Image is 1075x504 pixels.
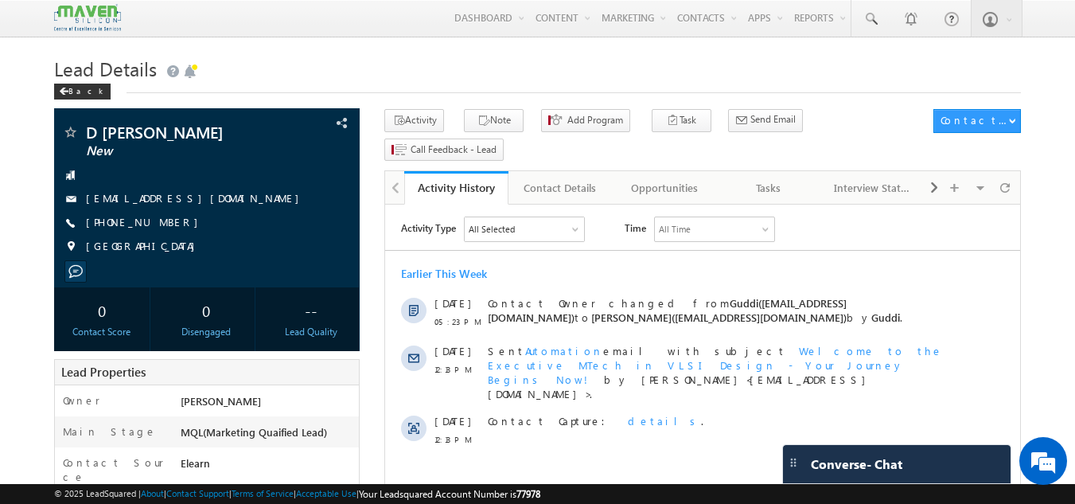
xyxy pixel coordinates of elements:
label: Contact Source [63,455,166,484]
div: All Time [274,18,306,32]
div: Contact Details [521,178,598,197]
span: Converse - Chat [811,457,902,471]
button: Call Feedback - Lead [384,139,504,162]
button: Add Program [541,109,630,132]
div: Contact Actions [941,113,1008,127]
a: Tasks [717,171,821,205]
span: [DATE] [49,209,85,224]
div: Opportunities [625,178,703,197]
span: Sent email with subject [103,139,401,153]
div: 0 [58,295,146,325]
a: Activity History [404,171,508,205]
button: Send Email [728,109,803,132]
div: All Selected [84,18,130,32]
div: Contact Score [58,325,146,339]
label: Owner [63,393,100,408]
span: 77978 [516,488,540,500]
em: Start Chat [216,391,289,412]
a: Contact Details [508,171,613,205]
span: [DATE] [49,92,85,106]
img: carter-drag [787,456,800,469]
div: Earlier This Week [16,62,102,76]
div: Chat with us now [83,84,267,104]
a: Contact Support [166,488,229,498]
span: New [86,143,275,159]
label: Main Stage [63,424,157,439]
div: Elearn [177,455,360,478]
button: Note [464,109,524,132]
div: Interview Status [834,178,911,197]
span: 12:13 PM [49,228,97,242]
span: 05:23 PM [49,110,97,124]
span: Add Program [567,113,623,127]
textarea: Type your message and hit 'Enter' [21,147,290,377]
span: Automation [140,139,218,153]
div: Minimize live chat window [261,8,299,46]
span: 12:13 PM [49,158,97,172]
span: Welcome to the Executive MTech in VLSI Design - Your Journey Begins Now! [103,139,558,182]
span: [PERSON_NAME] [181,394,261,408]
img: d_60004797649_company_0_60004797649 [27,84,67,104]
a: Back [54,83,119,96]
button: Activity [384,109,444,132]
span: Call Feedback - Lead [411,143,497,157]
span: Lead Details [54,56,157,81]
div: -- [267,295,355,325]
span: [PERSON_NAME]([EMAIL_ADDRESS][DOMAIN_NAME]) [206,106,462,119]
span: © 2025 LeadSquared | | | | | [54,486,540,502]
a: About [141,488,164,498]
div: MQL(Marketing Quaified Lead) [177,424,360,447]
div: by [PERSON_NAME]<[EMAIL_ADDRESS][DOMAIN_NAME]>. [103,139,567,195]
div: . [103,209,567,224]
div: Tasks [730,178,807,197]
a: [EMAIL_ADDRESS][DOMAIN_NAME] [86,191,307,205]
span: [PHONE_NUMBER] [86,215,206,231]
div: All Selected [80,13,199,37]
span: details [243,209,316,223]
span: Contact Capture: [103,209,230,223]
span: Guddi([EMAIL_ADDRESS][DOMAIN_NAME]) [103,92,462,119]
span: Activity Type [16,12,71,36]
a: Terms of Service [232,488,294,498]
a: Acceptable Use [296,488,356,498]
div: Lead Quality [267,325,355,339]
span: Contact Owner changed from to by . [103,92,517,119]
button: Task [652,109,711,132]
span: [DATE] [49,139,85,154]
span: Time [240,12,261,36]
div: Disengaged [162,325,251,339]
a: Interview Status [821,171,925,205]
div: Back [54,84,111,100]
button: Contact Actions [933,109,1021,133]
span: D [PERSON_NAME] [86,124,275,140]
div: 0 [162,295,251,325]
span: Lead Properties [61,364,146,380]
div: Activity History [416,180,497,195]
img: Custom Logo [54,4,121,32]
span: [GEOGRAPHIC_DATA] [86,239,203,255]
a: Opportunities [613,171,717,205]
span: Your Leadsquared Account Number is [359,488,540,500]
span: Guddi [486,106,515,119]
span: Send Email [750,112,796,127]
